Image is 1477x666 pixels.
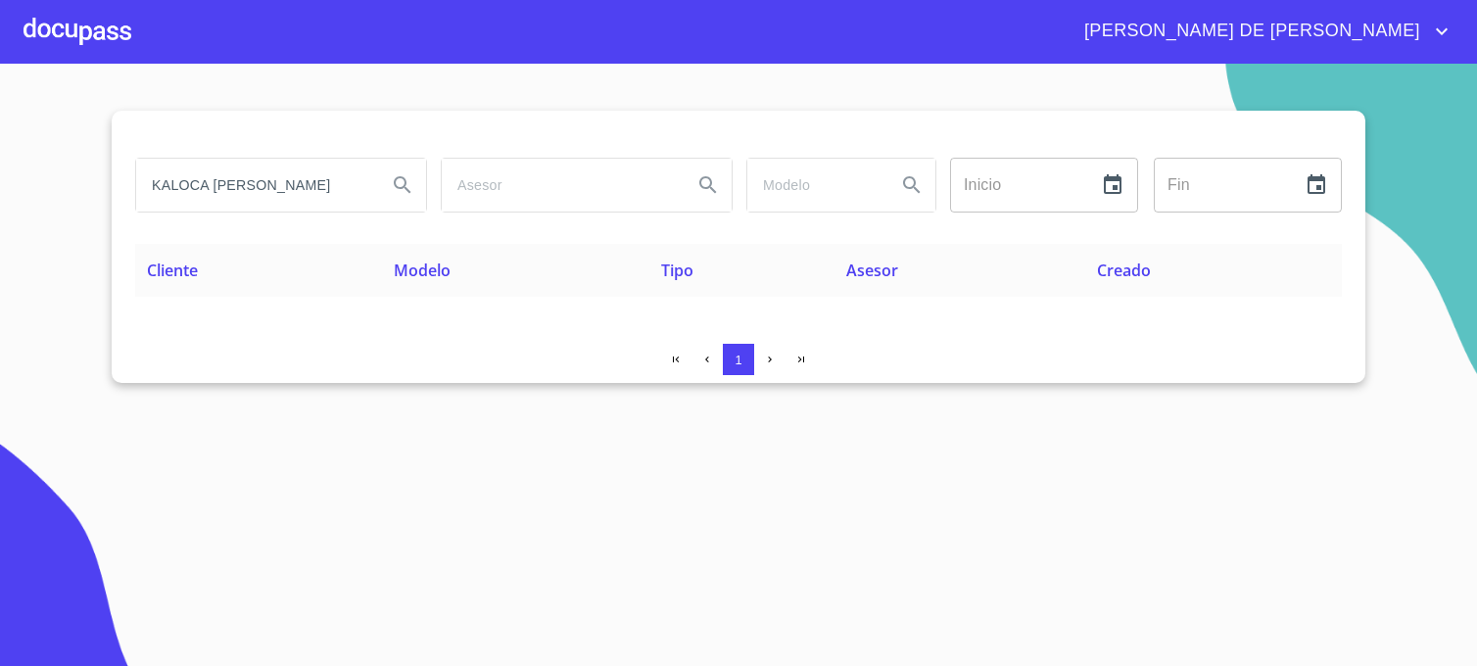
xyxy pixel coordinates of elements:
[723,344,754,375] button: 1
[136,159,371,212] input: search
[379,162,426,209] button: Search
[661,260,693,281] span: Tipo
[1097,260,1151,281] span: Creado
[442,159,677,212] input: search
[846,260,898,281] span: Asesor
[685,162,732,209] button: Search
[394,260,451,281] span: Modelo
[747,159,881,212] input: search
[147,260,198,281] span: Cliente
[735,353,741,367] span: 1
[888,162,935,209] button: Search
[1070,16,1430,47] span: [PERSON_NAME] DE [PERSON_NAME]
[1070,16,1453,47] button: account of current user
